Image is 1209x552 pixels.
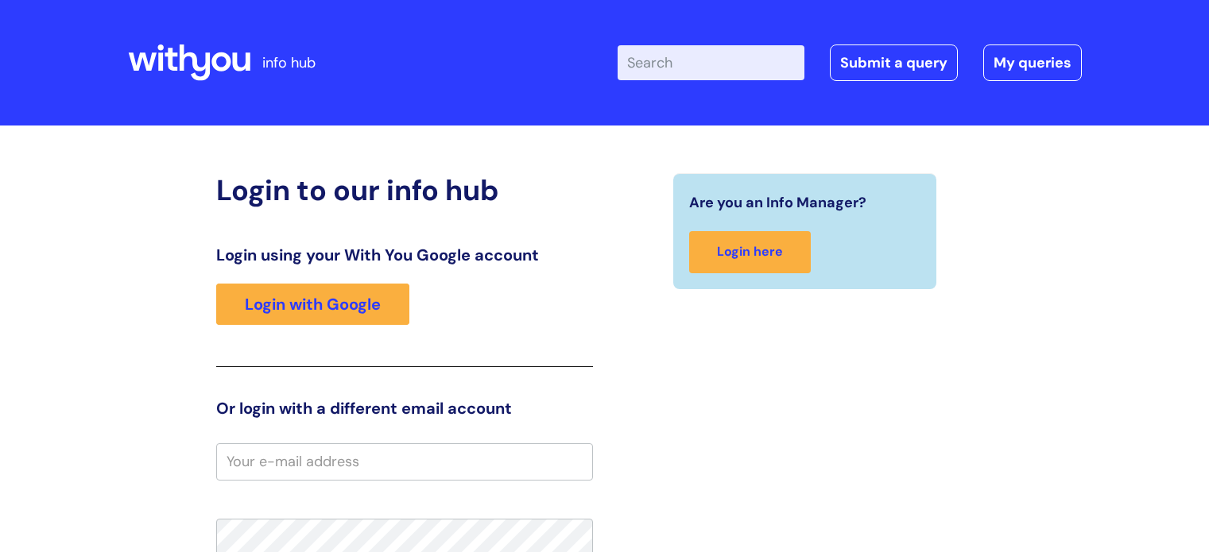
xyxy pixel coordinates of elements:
[830,44,958,81] a: Submit a query
[689,231,811,273] a: Login here
[689,190,866,215] span: Are you an Info Manager?
[216,443,593,480] input: Your e-mail address
[983,44,1082,81] a: My queries
[262,50,316,75] p: info hub
[216,245,593,264] h3: Login using your With You Google account
[216,173,593,207] h2: Login to our info hub
[618,45,804,80] input: Search
[216,284,409,325] a: Login with Google
[216,399,593,418] h3: Or login with a different email account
